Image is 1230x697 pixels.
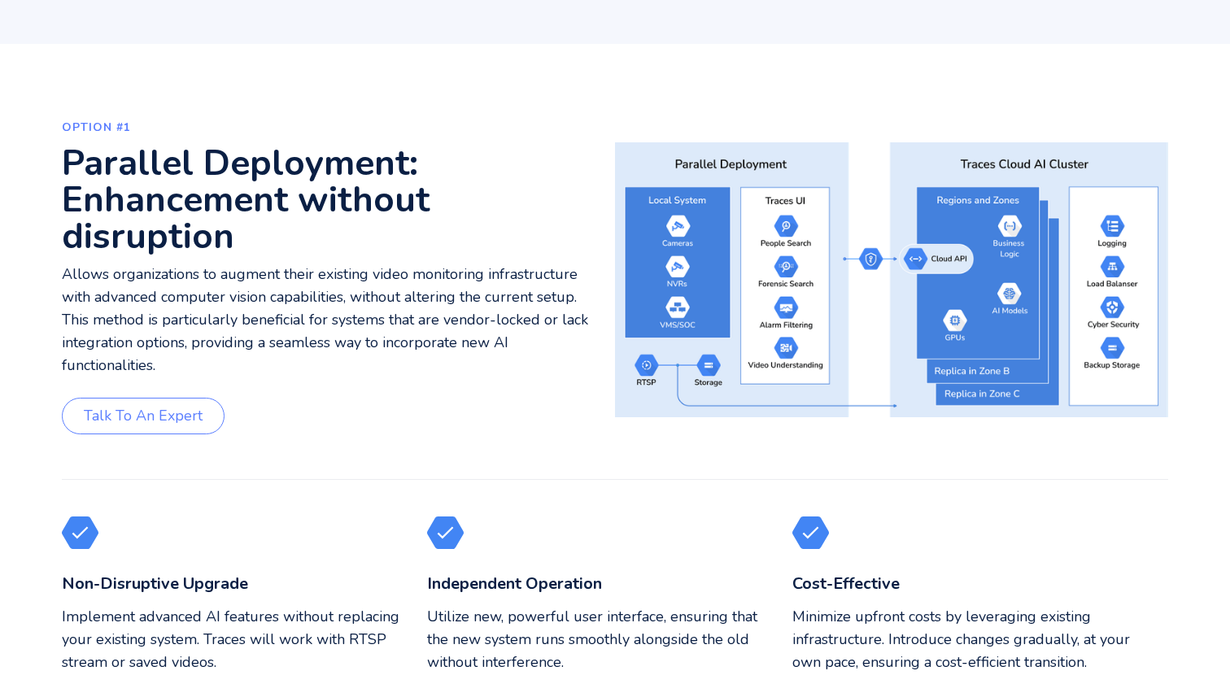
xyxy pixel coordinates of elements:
[615,117,1168,442] img: Traces Parallel Deployment diagram
[792,606,1133,674] p: Minimize upfront costs by leveraging existing infrastructure. Introduce changes gradually, at you...
[62,146,603,255] h3: Parallel Deployment: Enhancement without disruption
[792,573,1133,594] h4: ‍
[427,573,602,595] strong: Independent Operation
[62,606,403,674] p: Implement advanced AI features without replacing your existing system. Traces will work with RTSP...
[62,117,469,137] div: OPTION #1
[62,573,248,595] strong: Non-Disruptive Upgrade
[62,264,603,377] p: Allows organizations to augment their existing video monitoring infrastructure with advanced comp...
[62,398,225,434] a: Talk to an expert
[427,606,768,674] p: Utilize new, powerful user interface, ensuring that the new system runs smoothly alongside the ol...
[792,573,900,595] strong: Cost-Effective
